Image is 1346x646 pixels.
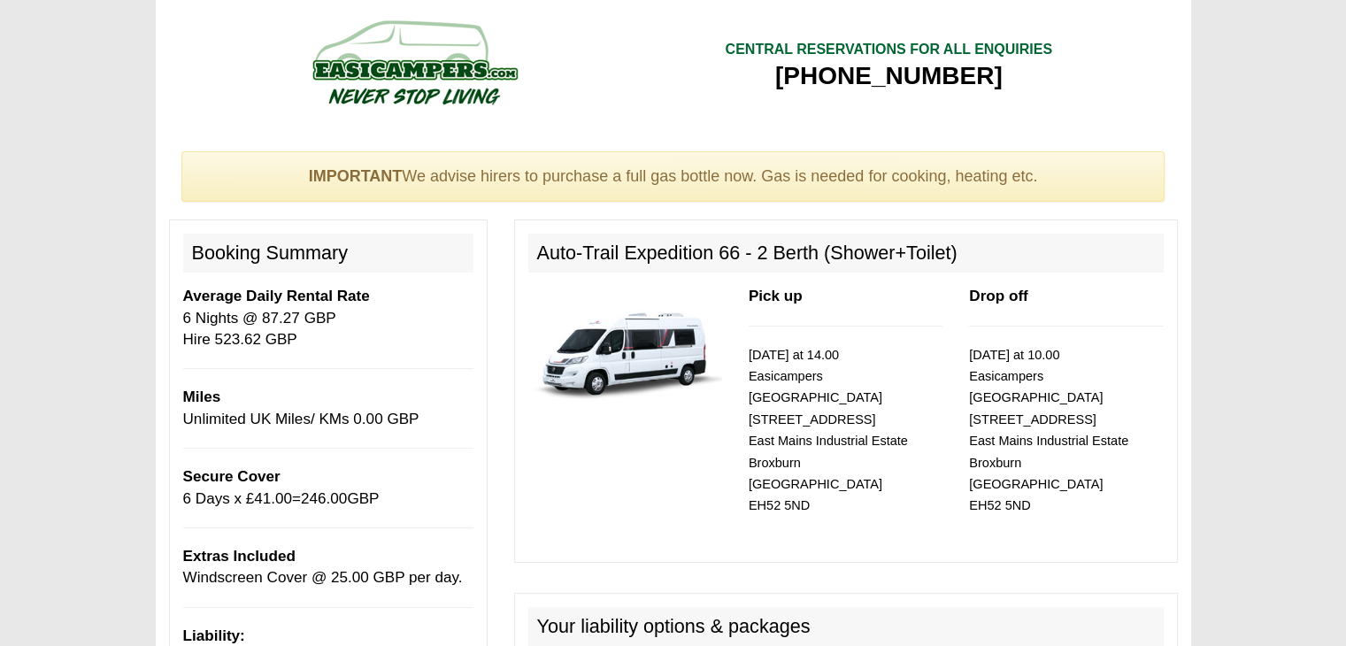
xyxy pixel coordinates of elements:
[309,167,403,185] strong: IMPORTANT
[528,234,1164,273] h2: Auto-Trail Expedition 66 - 2 Berth (Shower+Toilet)
[749,288,803,304] b: Pick up
[528,607,1164,646] h2: Your liability options & packages
[183,288,370,304] b: Average Daily Rental Rate
[254,490,292,507] span: 41.00
[183,388,221,405] b: Miles
[183,286,473,350] p: 6 Nights @ 87.27 GBP Hire 523.62 GBP
[969,288,1027,304] b: Drop off
[183,234,473,273] h2: Booking Summary
[183,468,281,485] span: Secure Cover
[181,151,1165,203] div: We advise hirers to purchase a full gas bottle now. Gas is needed for cooking, heating etc.
[749,348,908,513] small: [DATE] at 14.00 Easicampers [GEOGRAPHIC_DATA] [STREET_ADDRESS] East Mains Industrial Estate Broxb...
[183,548,296,565] b: Extras Included
[246,13,582,111] img: campers-checkout-logo.png
[725,60,1052,92] div: [PHONE_NUMBER]
[183,627,245,644] b: Liability:
[528,286,722,411] img: 339.jpg
[301,490,347,507] span: 246.00
[183,387,473,430] p: Unlimited UK Miles/ KMs 0.00 GBP
[725,40,1052,60] div: CENTRAL RESERVATIONS FOR ALL ENQUIRIES
[183,569,463,586] span: Windscreen Cover @ 25.00 GBP per day.
[183,466,473,510] p: 6 Days x £ = GBP
[969,348,1128,513] small: [DATE] at 10.00 Easicampers [GEOGRAPHIC_DATA] [STREET_ADDRESS] East Mains Industrial Estate Broxb...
